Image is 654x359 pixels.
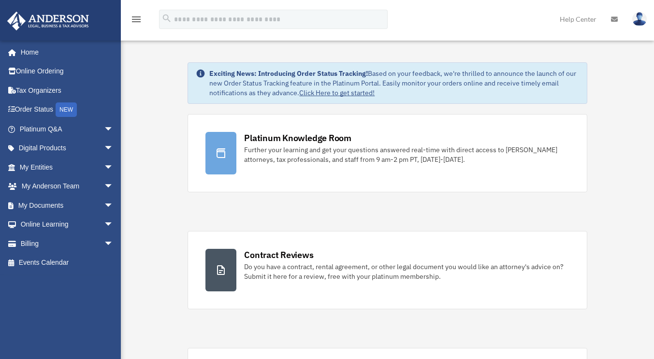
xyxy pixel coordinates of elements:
[104,119,123,139] span: arrow_drop_down
[131,17,142,25] a: menu
[104,196,123,215] span: arrow_drop_down
[7,100,128,120] a: Order StatusNEW
[7,234,128,253] a: Billingarrow_drop_down
[244,249,313,261] div: Contract Reviews
[632,12,647,26] img: User Pic
[7,119,128,139] a: Platinum Q&Aarrow_drop_down
[131,14,142,25] i: menu
[104,139,123,158] span: arrow_drop_down
[299,88,375,97] a: Click Here to get started!
[244,145,569,164] div: Further your learning and get your questions answered real-time with direct access to [PERSON_NAM...
[244,262,569,281] div: Do you have a contract, rental agreement, or other legal document you would like an attorney's ad...
[7,62,128,81] a: Online Ordering
[7,158,128,177] a: My Entitiesarrow_drop_down
[104,234,123,254] span: arrow_drop_down
[104,158,123,177] span: arrow_drop_down
[209,69,368,78] strong: Exciting News: Introducing Order Status Tracking!
[7,43,123,62] a: Home
[104,177,123,197] span: arrow_drop_down
[7,177,128,196] a: My Anderson Teamarrow_drop_down
[7,196,128,215] a: My Documentsarrow_drop_down
[188,231,587,309] a: Contract Reviews Do you have a contract, rental agreement, or other legal document you would like...
[56,102,77,117] div: NEW
[188,114,587,192] a: Platinum Knowledge Room Further your learning and get your questions answered real-time with dire...
[209,69,579,98] div: Based on your feedback, we're thrilled to announce the launch of our new Order Status Tracking fe...
[4,12,92,30] img: Anderson Advisors Platinum Portal
[104,215,123,235] span: arrow_drop_down
[7,81,128,100] a: Tax Organizers
[7,253,128,273] a: Events Calendar
[244,132,351,144] div: Platinum Knowledge Room
[7,139,128,158] a: Digital Productsarrow_drop_down
[161,13,172,24] i: search
[7,215,128,234] a: Online Learningarrow_drop_down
